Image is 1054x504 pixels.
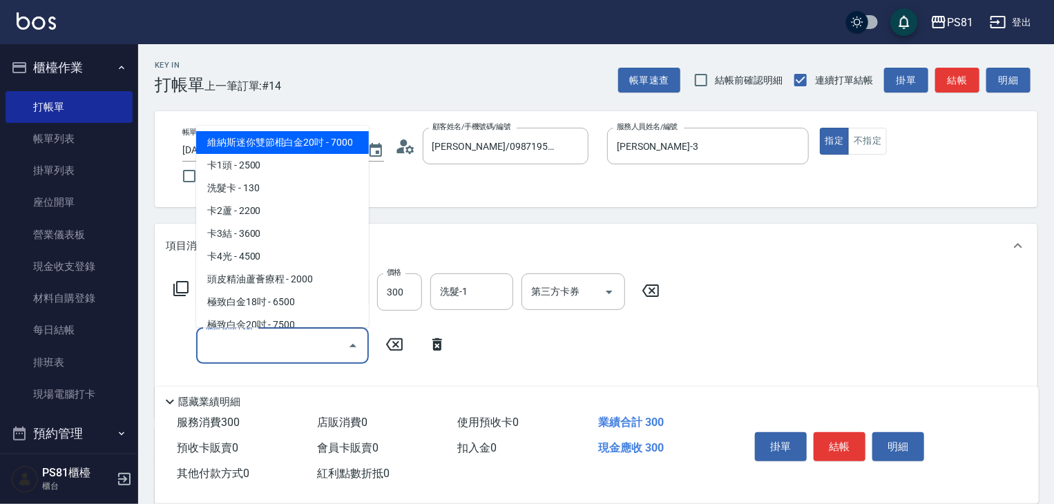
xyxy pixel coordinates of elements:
[359,134,392,167] button: Choose date, selected date is 2025-09-21
[6,314,133,346] a: 每日結帳
[177,416,240,429] span: 服務消費 300
[6,123,133,155] a: 帳單列表
[42,480,113,492] p: 櫃台
[6,416,133,452] button: 預約管理
[6,186,133,218] a: 座位開單
[6,251,133,282] a: 現金收支登錄
[196,313,369,336] span: 極致白金20吋 - 7500
[984,10,1037,35] button: 登出
[11,465,39,493] img: Person
[17,12,56,30] img: Logo
[177,467,249,480] span: 其他付款方式 0
[716,73,783,88] span: 結帳前確認明細
[6,378,133,410] a: 現場電腦打卡
[814,432,865,461] button: 結帳
[6,282,133,314] a: 材料自購登錄
[6,91,133,123] a: 打帳單
[178,395,240,409] p: 隱藏業績明細
[317,416,367,429] span: 店販消費 0
[755,432,807,461] button: 掛單
[42,466,113,480] h5: PS81櫃檯
[177,441,238,454] span: 預收卡販賣 0
[182,139,354,162] input: YYYY/MM/DD hh:mm
[598,416,664,429] span: 業績合計 300
[196,222,369,245] span: 卡3結 - 3600
[155,61,204,70] h2: Key In
[890,8,918,36] button: save
[196,131,369,154] span: 維納斯迷你雙節棍白金20吋 - 7000
[458,441,497,454] span: 扣入金 0
[617,122,678,132] label: 服務人員姓名/編號
[342,335,364,357] button: Close
[6,452,133,487] button: 報表及分析
[155,75,204,95] h3: 打帳單
[6,50,133,86] button: 櫃檯作業
[196,245,369,268] span: 卡4光 - 4500
[317,441,379,454] span: 會員卡販賣 0
[387,267,401,278] label: 價格
[196,177,369,200] span: 洗髮卡 - 130
[947,14,973,31] div: PS81
[884,68,928,93] button: 掛單
[196,291,369,313] span: 極致白金18吋 - 6500
[815,73,873,88] span: 連續打單結帳
[196,268,369,291] span: 頭皮精油蘆薈療程 - 2000
[925,8,979,37] button: PS81
[598,441,664,454] span: 現金應收 300
[155,224,1037,268] div: 項目消費
[166,239,207,253] p: 項目消費
[458,416,519,429] span: 使用預收卡 0
[848,128,887,155] button: 不指定
[196,200,369,222] span: 卡2蘆 - 2200
[618,68,680,93] button: 帳單速查
[872,432,924,461] button: 明細
[6,347,133,378] a: 排班表
[986,68,1031,93] button: 明細
[6,155,133,186] a: 掛單列表
[6,219,133,251] a: 營業儀表板
[196,154,369,177] span: 卡1頭 - 2500
[598,281,620,303] button: Open
[204,77,282,95] span: 上一筆訂單:#14
[317,467,390,480] span: 紅利點數折抵 0
[820,128,850,155] button: 指定
[935,68,979,93] button: 結帳
[182,127,211,137] label: 帳單日期
[432,122,511,132] label: 顧客姓名/手機號碼/編號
